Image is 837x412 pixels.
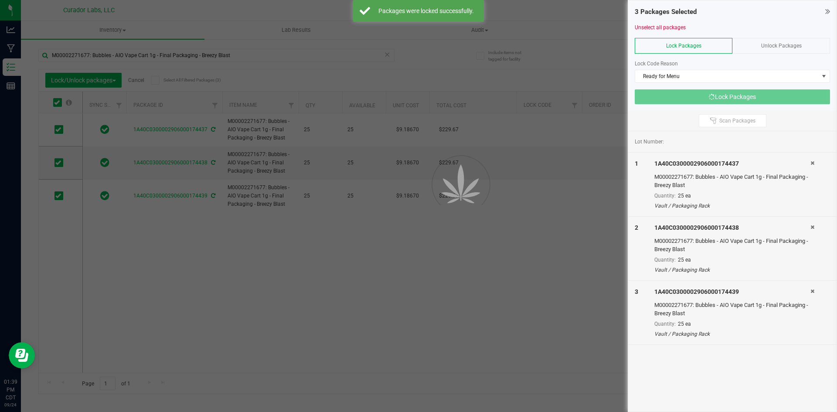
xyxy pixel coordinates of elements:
span: Quantity: [654,321,676,327]
span: Unlock Packages [761,43,802,49]
span: Ready for Menu [635,70,819,82]
span: 25 ea [678,257,691,263]
span: Quantity: [654,193,676,199]
div: Packages were locked successfully. [375,7,477,15]
span: 2 [635,224,638,231]
button: Lock Packages [635,89,830,104]
span: 1 [635,160,638,167]
span: Lock Code Reason [635,61,678,67]
span: Lock Packages [666,43,701,49]
span: Lot Number: [635,138,664,146]
div: Vault / Packaging Rack [654,202,810,210]
span: 25 ea [678,193,691,199]
iframe: Resource center [9,342,35,368]
div: Vault / Packaging Rack [654,330,810,338]
div: M00002271677: Bubbles - AIO Vape Cart 1g - Final Packaging - Breezy Blast [654,301,810,318]
button: Scan Packages [699,114,766,127]
div: M00002271677: Bubbles - AIO Vape Cart 1g - Final Packaging - Breezy Blast [654,173,810,190]
span: 25 ea [678,321,691,327]
span: Scan Packages [719,117,755,124]
span: Quantity: [654,257,676,263]
div: M00002271677: Bubbles - AIO Vape Cart 1g - Final Packaging - Breezy Blast [654,237,810,254]
a: Unselect all packages [635,24,686,31]
div: 1A40C0300002906000174439 [654,287,810,296]
div: 1A40C0300002906000174437 [654,159,810,168]
span: 3 [635,288,638,295]
div: Vault / Packaging Rack [654,266,810,274]
div: 1A40C0300002906000174438 [654,223,810,232]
